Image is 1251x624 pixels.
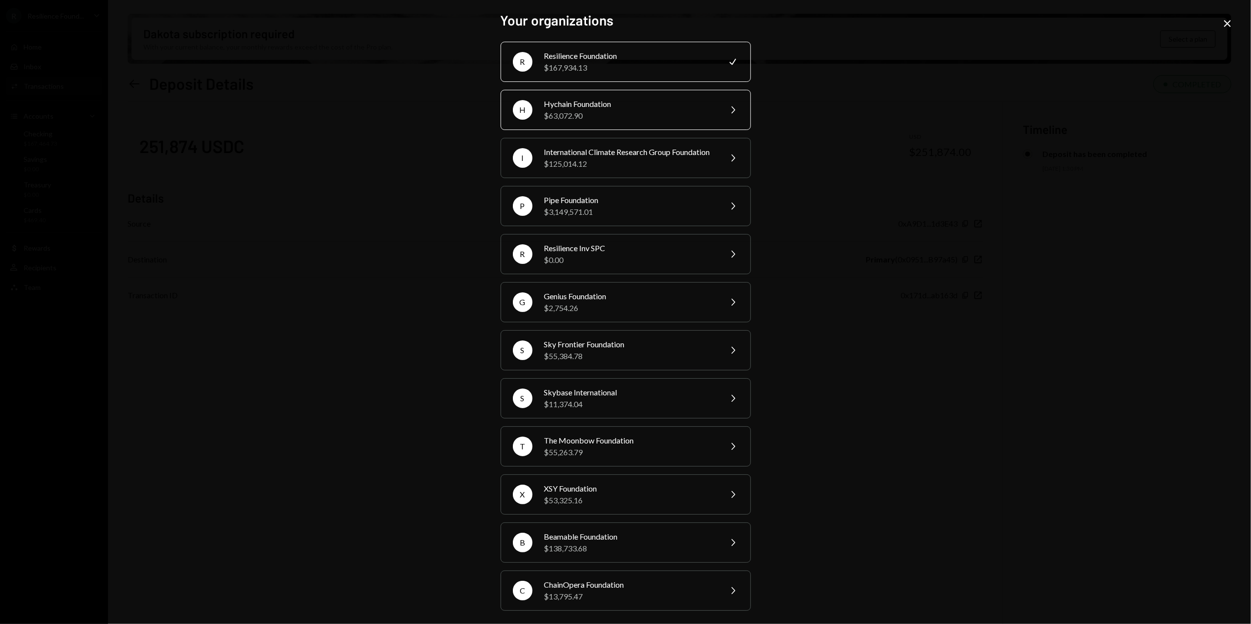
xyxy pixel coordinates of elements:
[544,290,715,302] div: Genius Foundation
[501,330,751,370] button: SSky Frontier Foundation$55,384.78
[513,340,532,360] div: S
[501,138,751,178] button: IInternational Climate Research Group Foundation$125,014.12
[544,494,715,506] div: $53,325.16
[513,292,532,312] div: G
[513,244,532,264] div: R
[501,90,751,130] button: HHychain Foundation$63,072.90
[544,50,715,62] div: Resilience Foundation
[544,435,715,446] div: The Moonbow Foundation
[544,387,715,398] div: Skybase International
[513,581,532,600] div: C
[513,52,532,72] div: R
[544,206,715,218] div: $3,149,571.01
[513,148,532,168] div: I
[544,398,715,410] div: $11,374.04
[501,282,751,322] button: GGenius Foundation$2,754.26
[501,42,751,82] button: RResilience Foundation$167,934.13
[544,194,715,206] div: Pipe Foundation
[544,483,715,494] div: XSY Foundation
[513,389,532,408] div: S
[513,196,532,216] div: P
[501,426,751,467] button: TThe Moonbow Foundation$55,263.79
[544,338,715,350] div: Sky Frontier Foundation
[544,350,715,362] div: $55,384.78
[501,522,751,563] button: BBeamable Foundation$138,733.68
[544,62,715,74] div: $167,934.13
[501,378,751,418] button: SSkybase International$11,374.04
[544,98,715,110] div: Hychain Foundation
[544,242,715,254] div: Resilience Inv SPC
[544,302,715,314] div: $2,754.26
[501,234,751,274] button: RResilience Inv SPC$0.00
[501,11,751,30] h2: Your organizations
[513,437,532,456] div: T
[544,446,715,458] div: $55,263.79
[544,254,715,266] div: $0.00
[513,100,532,120] div: H
[544,146,715,158] div: International Climate Research Group Foundation
[513,533,532,552] div: B
[501,186,751,226] button: PPipe Foundation$3,149,571.01
[544,591,715,602] div: $13,795.47
[544,579,715,591] div: ChainOpera Foundation
[544,543,715,554] div: $138,733.68
[513,485,532,504] div: X
[544,158,715,170] div: $125,014.12
[544,531,715,543] div: Beamable Foundation
[501,571,751,611] button: CChainOpera Foundation$13,795.47
[501,474,751,515] button: XXSY Foundation$53,325.16
[544,110,715,122] div: $63,072.90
